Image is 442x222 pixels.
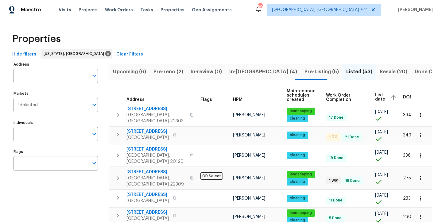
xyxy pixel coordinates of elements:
span: Maintenance schedules created [287,89,316,102]
span: 18 Done [343,178,362,183]
span: landscaping [287,109,314,114]
span: Clear Filters [116,51,143,58]
span: [PERSON_NAME] [233,215,265,219]
span: [DATE] [375,173,388,177]
span: 233 [403,196,411,201]
span: OD Select [200,172,223,180]
span: Listed (53) [346,67,372,76]
span: Visits [59,7,71,13]
span: List date [375,93,385,101]
span: [STREET_ADDRESS] [126,146,186,152]
span: [GEOGRAPHIC_DATA] [126,216,169,222]
button: Open [90,71,99,80]
span: Pre-Listing (5) [304,67,339,76]
span: [DATE] [375,130,388,134]
span: [GEOGRAPHIC_DATA] [126,135,169,141]
span: [DATE] [375,150,388,155]
span: cleaning [287,196,308,201]
span: Properties [161,7,184,13]
span: 1 WIP [327,178,340,183]
span: Tasks [140,8,153,12]
span: [GEOGRAPHIC_DATA], [GEOGRAPHIC_DATA] 22303 [126,112,186,124]
span: Upcoming (6) [113,67,146,76]
span: In-review (0) [191,67,222,76]
span: [PERSON_NAME] [233,196,265,201]
span: [DATE] [375,212,388,216]
span: [PERSON_NAME] [233,133,265,137]
span: [STREET_ADDRESS] [126,106,186,112]
span: 21 Done [342,135,362,140]
span: Projects [79,7,98,13]
span: 336 [403,153,411,158]
span: [PERSON_NAME] [233,153,265,158]
span: landscaping [287,172,314,177]
span: [STREET_ADDRESS] [126,209,169,216]
span: In-[GEOGRAPHIC_DATA] (4) [229,67,297,76]
span: 275 [403,176,411,180]
label: Markets [14,92,98,95]
label: Individuals [14,121,98,124]
label: Address [14,63,98,66]
span: Maestro [21,7,41,13]
span: Work Order Completion [326,93,365,102]
span: [PERSON_NAME] [233,113,265,117]
span: [PERSON_NAME] [396,7,433,13]
span: [GEOGRAPHIC_DATA], [GEOGRAPHIC_DATA] 22309 [126,175,186,187]
span: cleaning [287,179,308,184]
span: HPM [233,98,242,102]
span: [DATE] [375,193,388,197]
span: DOM [403,95,413,99]
span: 5 Done [327,216,344,221]
span: [GEOGRAPHIC_DATA] [126,198,169,204]
span: Pre-reno (2) [153,67,183,76]
span: 19 Done [327,155,346,161]
button: Open [90,130,99,138]
span: [STREET_ADDRESS] [126,192,169,198]
span: [STREET_ADDRESS] [126,169,186,175]
span: 230 [403,215,411,219]
span: [GEOGRAPHIC_DATA], [GEOGRAPHIC_DATA] + 2 [272,7,367,13]
span: 1 Selected [18,102,38,108]
span: [GEOGRAPHIC_DATA], [GEOGRAPHIC_DATA] 20120 [126,152,186,165]
span: [DATE] [375,110,388,114]
span: [US_STATE], [GEOGRAPHIC_DATA] [44,51,107,57]
span: [STREET_ADDRESS] [126,128,169,135]
span: Work Orders [105,7,133,13]
span: Properties [12,36,61,42]
span: Geo Assignments [192,7,232,13]
span: cleaning [287,153,308,158]
span: cleaning [287,132,308,138]
button: Open [90,159,99,167]
div: 50 [258,4,262,10]
span: Done (365) [415,67,442,76]
span: landscaping [287,210,314,216]
button: Open [90,101,99,109]
span: cleaning [287,116,308,121]
span: Flags [200,98,212,102]
button: Hide filters [10,49,39,60]
span: 349 [403,133,411,137]
div: [US_STATE], [GEOGRAPHIC_DATA] [41,49,112,59]
button: Clear Filters [114,49,145,60]
span: Hide filters [12,51,36,58]
span: 394 [403,113,411,117]
span: 1 QC [327,135,340,140]
span: 11 Done [327,198,345,203]
label: Flags [14,150,98,154]
span: 17 Done [327,115,346,120]
span: Resale (20) [380,67,407,76]
span: Address [126,98,145,102]
span: [PERSON_NAME] [233,176,265,180]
